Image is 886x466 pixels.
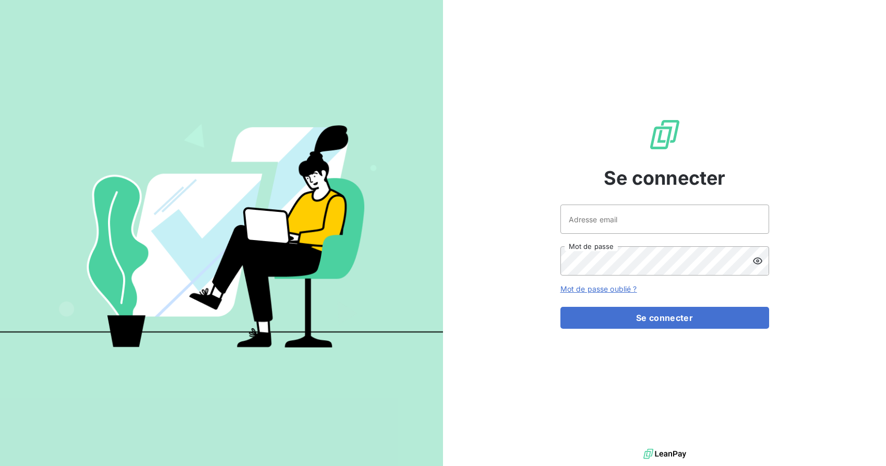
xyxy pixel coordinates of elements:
[604,164,726,192] span: Se connecter
[643,446,686,462] img: logo
[560,307,769,329] button: Se connecter
[648,118,681,151] img: Logo LeanPay
[560,205,769,234] input: placeholder
[560,284,637,293] a: Mot de passe oublié ?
